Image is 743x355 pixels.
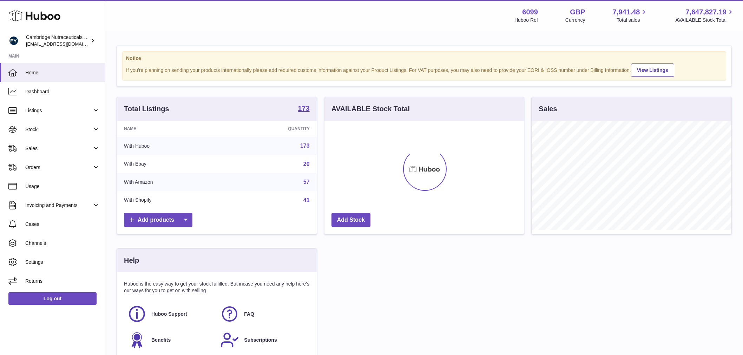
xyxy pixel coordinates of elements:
a: 173 [300,143,310,149]
span: 7,647,827.19 [685,7,726,17]
span: Channels [25,240,100,247]
a: Add Stock [331,213,370,227]
span: AVAILABLE Stock Total [675,17,735,24]
span: Home [25,69,100,76]
span: Stock [25,126,92,133]
td: With Huboo [117,137,226,155]
span: Dashboard [25,88,100,95]
td: With Shopify [117,191,226,209]
span: Sales [25,145,92,152]
span: Usage [25,183,100,190]
span: Huboo Support [151,311,187,317]
a: Log out [8,292,97,305]
span: Cases [25,221,100,228]
td: With Amazon [117,173,226,191]
a: Subscriptions [220,330,306,349]
th: Quantity [226,121,316,137]
strong: GBP [570,7,585,17]
td: With Ebay [117,155,226,173]
span: [EMAIL_ADDRESS][DOMAIN_NAME] [26,41,103,47]
span: Total sales [617,17,648,24]
a: 57 [303,179,310,185]
div: Currency [565,17,585,24]
a: FAQ [220,304,306,323]
span: Settings [25,259,100,266]
a: 7,941.48 Total sales [613,7,648,24]
span: Subscriptions [244,337,277,343]
strong: 6099 [522,7,538,17]
a: 173 [298,105,309,113]
span: 7,941.48 [613,7,640,17]
h3: AVAILABLE Stock Total [331,104,410,114]
img: huboo@camnutra.com [8,35,19,46]
h3: Help [124,256,139,265]
a: 20 [303,161,310,167]
span: Benefits [151,337,171,343]
a: Add products [124,213,192,227]
span: Invoicing and Payments [25,202,92,209]
span: Listings [25,107,92,114]
h3: Total Listings [124,104,169,114]
span: Returns [25,278,100,284]
a: Huboo Support [127,304,213,323]
div: Huboo Ref [514,17,538,24]
div: If you're planning on sending your products internationally please add required customs informati... [126,62,722,77]
th: Name [117,121,226,137]
a: 41 [303,197,310,203]
strong: 173 [298,105,309,112]
span: Orders [25,164,92,171]
h3: Sales [539,104,557,114]
strong: Notice [126,55,722,62]
a: 7,647,827.19 AVAILABLE Stock Total [675,7,735,24]
p: Huboo is the easy way to get your stock fulfilled. But incase you need any help here's our ways f... [124,281,310,294]
span: FAQ [244,311,254,317]
a: View Listings [631,63,674,77]
div: Cambridge Nutraceuticals Ltd [26,34,89,47]
a: Benefits [127,330,213,349]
